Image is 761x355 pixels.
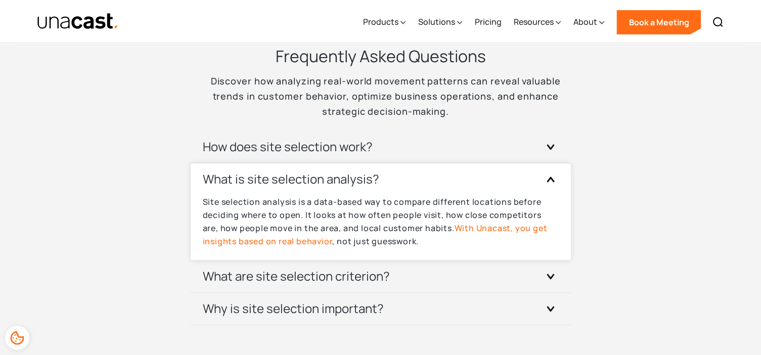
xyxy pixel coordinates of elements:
[573,16,597,28] div: About
[276,45,486,67] h3: Frequently Asked Questions
[203,171,379,187] h3: What is site selection analysis?
[37,13,119,30] img: Unacast text logo
[363,2,406,43] div: Products
[203,300,384,317] h3: Why is site selection important?
[513,16,553,28] div: Resources
[418,2,462,43] div: Solutions
[203,195,559,248] p: Site selection analysis is a data-based way to compare different locations before deciding where ...
[5,326,29,350] div: Cookie Preferences
[573,2,604,43] div: About
[203,139,373,155] h3: How does site selection work?
[474,2,501,43] a: Pricing
[712,16,724,28] img: Search icon
[363,16,398,28] div: Products
[203,268,390,284] h3: What are site selection criterion?
[191,73,570,119] p: Discover how analyzing real-world movement patterns can reveal valuable trends in customer behavi...
[418,16,455,28] div: Solutions
[37,13,119,30] a: home
[616,10,701,34] a: Book a Meeting
[513,2,561,43] div: Resources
